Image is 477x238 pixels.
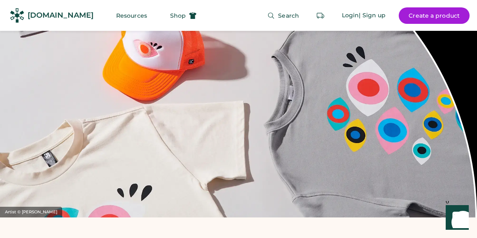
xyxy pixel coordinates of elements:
[278,13,299,18] span: Search
[160,7,206,24] button: Shop
[359,12,386,20] div: | Sign up
[28,10,94,21] div: [DOMAIN_NAME]
[10,8,24,23] img: Rendered Logo - Screens
[438,201,473,236] iframe: Front Chat
[312,7,329,24] button: Retrieve an order
[399,7,470,24] button: Create a product
[106,7,157,24] button: Resources
[257,7,309,24] button: Search
[342,12,359,20] div: Login
[170,13,186,18] span: Shop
